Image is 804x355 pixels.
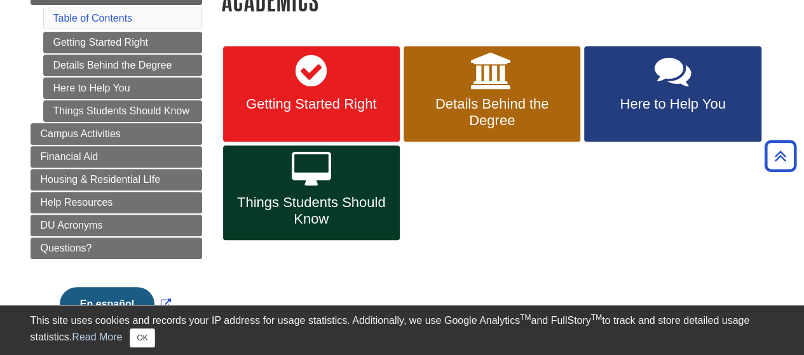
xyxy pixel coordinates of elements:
sup: TM [520,313,531,322]
a: Things Students Should Know [43,100,202,122]
a: Housing & Residential LIfe [31,169,202,191]
span: Things Students Should Know [233,194,390,227]
a: Details Behind the Degree [43,55,202,76]
span: Financial Aid [41,151,99,162]
a: Getting Started Right [223,46,400,142]
a: Questions? [31,238,202,259]
span: Here to Help You [594,96,751,112]
a: Here to Help You [584,46,761,142]
a: Campus Activities [31,123,202,145]
button: En español [60,287,154,321]
a: Things Students Should Know [223,145,400,241]
a: Help Resources [31,192,202,213]
a: Link opens in new window [57,298,174,309]
a: Financial Aid [31,146,202,168]
a: Read More [72,332,122,342]
span: Questions? [41,243,92,253]
span: Campus Activities [41,128,121,139]
a: Details Behind the Degree [404,46,580,142]
span: Details Behind the Degree [413,96,571,129]
a: Getting Started Right [43,32,202,53]
div: This site uses cookies and records your IP address for usage statistics. Additionally, we use Goo... [31,313,774,347]
span: DU Acronyms [41,220,103,231]
button: Close [130,328,154,347]
span: Housing & Residential LIfe [41,174,161,185]
a: Back to Top [760,147,801,164]
a: Here to Help You [43,77,202,99]
sup: TM [591,313,602,322]
span: Getting Started Right [233,96,390,112]
span: Help Resources [41,197,113,208]
a: Table of Contents [53,13,133,23]
a: DU Acronyms [31,215,202,236]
